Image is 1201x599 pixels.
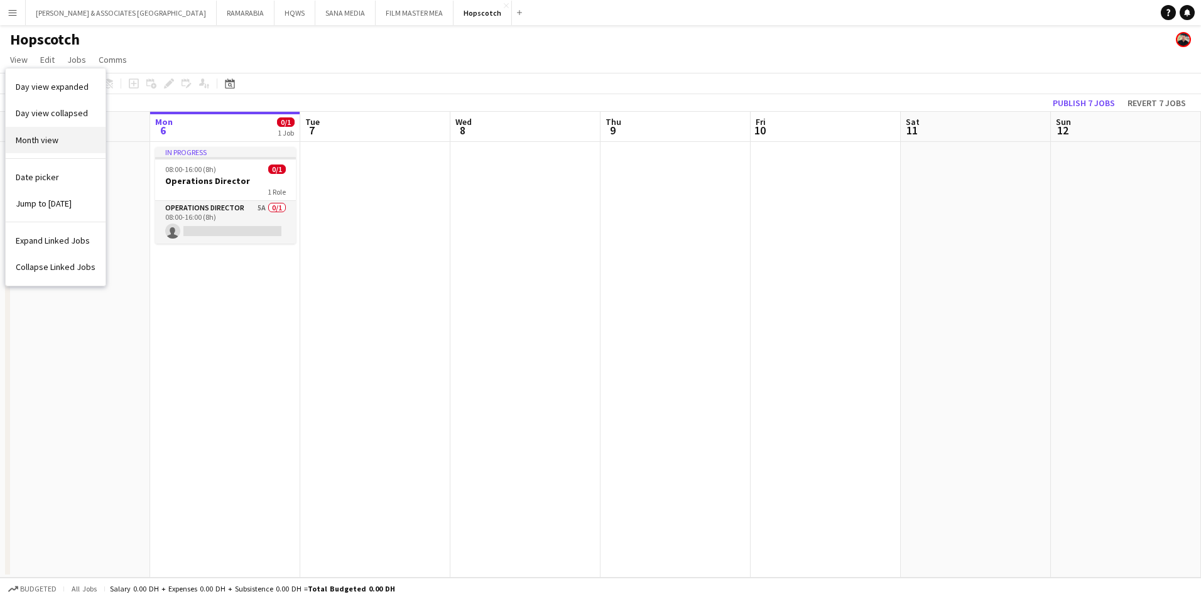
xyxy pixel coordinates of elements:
[153,123,173,138] span: 6
[906,116,920,127] span: Sat
[10,30,80,49] h1: Hopscotch
[3,123,20,138] span: 5
[16,171,59,183] span: Date picker
[69,584,99,593] span: All jobs
[274,1,315,25] button: HQWS
[904,123,920,138] span: 11
[26,1,217,25] button: [PERSON_NAME] & ASSOCIATES [GEOGRAPHIC_DATA]
[1176,32,1191,47] app-user-avatar: Glenn Lloyd
[754,123,766,138] span: 10
[94,51,132,68] a: Comms
[6,254,106,280] a: Collapse Linked Jobs
[6,190,106,217] a: Jump to today
[1056,116,1071,127] span: Sun
[10,54,28,65] span: View
[1054,123,1071,138] span: 12
[606,116,621,127] span: Thu
[16,235,90,246] span: Expand Linked Jobs
[6,73,106,100] a: Day view expanded
[217,1,274,25] button: RAMARABIA
[155,147,296,157] div: In progress
[6,100,106,126] a: Day view collapsed
[67,54,86,65] span: Jobs
[99,54,127,65] span: Comms
[155,175,296,186] h3: Operations Director
[6,582,58,596] button: Budgeted
[5,51,33,68] a: View
[16,134,58,146] span: Month view
[16,107,88,119] span: Day view collapsed
[315,1,376,25] button: SANA MEDIA
[155,147,296,244] app-job-card: In progress08:00-16:00 (8h)0/1Operations Director1 RoleOperations Director5A0/108:00-16:00 (8h)
[604,123,621,138] span: 9
[1122,95,1191,111] button: Revert 7 jobs
[455,116,472,127] span: Wed
[155,116,173,127] span: Mon
[40,54,55,65] span: Edit
[305,116,320,127] span: Tue
[756,116,766,127] span: Fri
[454,123,472,138] span: 8
[6,127,106,153] a: Month view
[35,51,60,68] a: Edit
[1048,95,1120,111] button: Publish 7 jobs
[6,227,106,254] a: Expand Linked Jobs
[16,81,89,92] span: Day view expanded
[308,584,395,593] span: Total Budgeted 0.00 DH
[303,123,320,138] span: 7
[278,128,294,138] div: 1 Job
[16,198,72,209] span: Jump to [DATE]
[110,584,395,593] div: Salary 0.00 DH + Expenses 0.00 DH + Subsistence 0.00 DH =
[268,187,286,197] span: 1 Role
[277,117,295,127] span: 0/1
[165,165,216,174] span: 08:00-16:00 (8h)
[62,51,91,68] a: Jobs
[6,164,106,190] a: Date picker
[155,201,296,244] app-card-role: Operations Director5A0/108:00-16:00 (8h)
[454,1,512,25] button: Hopscotch
[268,165,286,174] span: 0/1
[376,1,454,25] button: FILM MASTER MEA
[16,261,95,273] span: Collapse Linked Jobs
[20,585,57,593] span: Budgeted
